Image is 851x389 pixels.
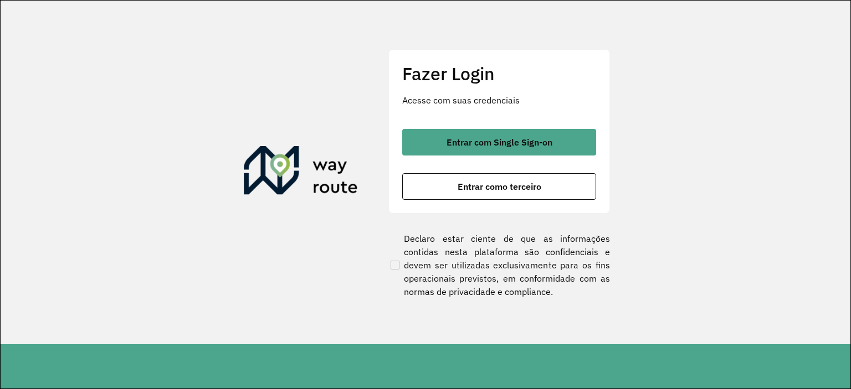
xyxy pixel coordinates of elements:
h2: Fazer Login [402,63,596,84]
span: Entrar com Single Sign-on [447,138,552,147]
button: button [402,129,596,155]
span: Entrar como terceiro [458,182,541,191]
p: Acesse com suas credenciais [402,94,596,107]
img: Roteirizador AmbevTech [244,146,358,199]
button: button [402,173,596,200]
label: Declaro estar ciente de que as informações contidas nesta plataforma são confidenciais e devem se... [388,232,610,298]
